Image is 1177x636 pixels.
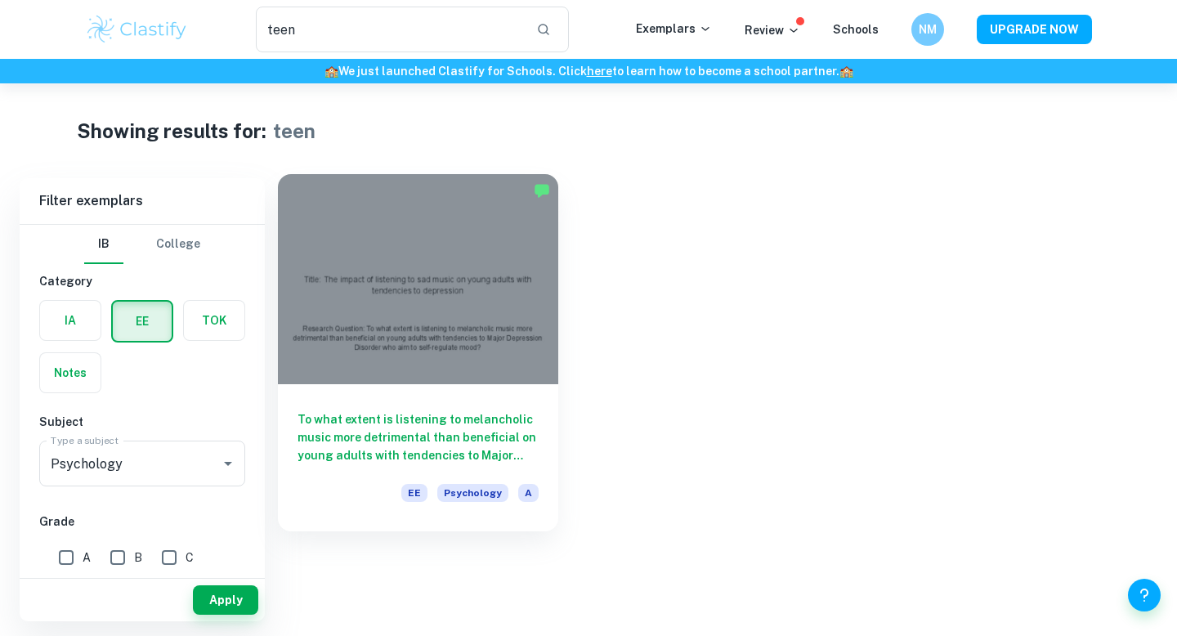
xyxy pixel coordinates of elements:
p: Review [745,21,800,39]
p: Exemplars [636,20,712,38]
span: Psychology [437,484,508,502]
span: A [518,484,539,502]
button: EE [113,302,172,341]
h6: Category [39,272,245,290]
a: To what extent is listening to melancholic music more detrimental than beneficial on young adults... [278,178,558,535]
span: C [186,549,194,567]
a: Schools [833,23,879,36]
label: Type a subject [51,433,119,447]
button: NM [911,13,944,46]
h1: Showing results for: [77,116,266,146]
div: Filter type choice [84,225,200,264]
button: TOK [184,301,244,340]
button: IB [84,225,123,264]
h6: Filter exemplars [20,178,265,224]
h6: Subject [39,413,245,431]
button: Notes [40,353,101,392]
button: Open [217,452,239,475]
h6: To what extent is listening to melancholic music more detrimental than beneficial on young adults... [298,410,539,464]
button: Apply [193,585,258,615]
span: A [83,549,91,567]
button: Help and Feedback [1128,579,1161,611]
span: 🏫 [839,65,853,78]
button: UPGRADE NOW [977,15,1092,44]
h6: We just launched Clastify for Schools. Click to learn how to become a school partner. [3,62,1174,80]
span: 🏫 [324,65,338,78]
a: here [587,65,612,78]
h1: teen [273,116,316,146]
span: B [134,549,142,567]
input: Search for any exemplars... [256,7,523,52]
button: College [156,225,200,264]
span: EE [401,484,427,502]
img: Marked [534,182,550,199]
h6: NM [919,20,938,38]
img: Clastify logo [85,13,189,46]
h6: Grade [39,513,245,531]
button: IA [40,301,101,340]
